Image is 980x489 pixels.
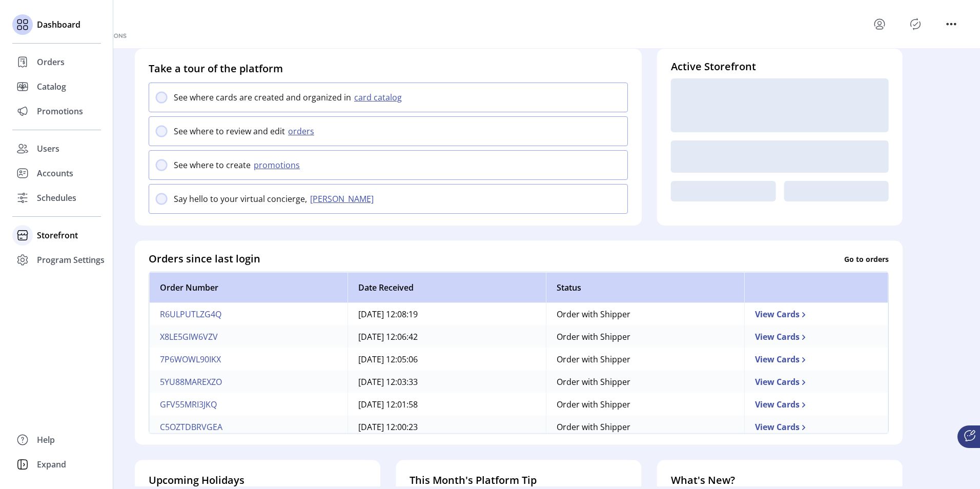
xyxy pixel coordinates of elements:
[744,348,888,371] td: View Cards
[37,192,76,204] span: Schedules
[149,61,628,76] h4: Take a tour of the platform
[744,325,888,348] td: View Cards
[744,416,888,438] td: View Cards
[871,16,888,32] button: menu
[348,393,546,416] td: [DATE] 12:01:58
[37,18,80,31] span: Dashboard
[251,159,306,171] button: promotions
[546,348,744,371] td: Order with Shipper
[410,473,627,488] h4: This Month's Platform Tip
[546,325,744,348] td: Order with Shipper
[744,371,888,393] td: View Cards
[174,91,351,104] p: See where cards are created and organized in
[351,91,408,104] button: card catalog
[285,125,320,137] button: orders
[174,125,285,137] p: See where to review and edit
[149,393,348,416] td: GFV55MRI3JKQ
[174,193,307,205] p: Say hello to your virtual concierge,
[37,167,73,179] span: Accounts
[546,303,744,325] td: Order with Shipper
[37,434,55,446] span: Help
[37,229,78,241] span: Storefront
[348,348,546,371] td: [DATE] 12:05:06
[174,159,251,171] p: See where to create
[348,416,546,438] td: [DATE] 12:00:23
[37,254,105,266] span: Program Settings
[744,303,888,325] td: View Cards
[149,348,348,371] td: 7P6WOWL90IKX
[348,303,546,325] td: [DATE] 12:08:19
[149,371,348,393] td: 5YU88MAREXZO
[907,16,924,32] button: Publisher Panel
[348,371,546,393] td: [DATE] 12:03:33
[307,193,380,205] button: [PERSON_NAME]
[546,416,744,438] td: Order with Shipper
[671,473,889,488] h4: What's New?
[149,251,260,267] h4: Orders since last login
[149,325,348,348] td: X8LE5GIW6VZV
[348,272,546,303] th: Date Received
[149,473,366,488] h4: Upcoming Holidays
[149,416,348,438] td: C5OZTDBRVGEA
[348,325,546,348] td: [DATE] 12:06:42
[37,142,59,155] span: Users
[37,458,66,471] span: Expand
[671,59,889,74] h4: Active Storefront
[149,303,348,325] td: R6ULPUTLZG4Q
[943,16,959,32] button: menu
[37,80,66,93] span: Catalog
[37,56,65,68] span: Orders
[546,272,744,303] th: Status
[744,393,888,416] td: View Cards
[37,105,83,117] span: Promotions
[149,272,348,303] th: Order Number
[546,393,744,416] td: Order with Shipper
[844,253,889,264] p: Go to orders
[546,371,744,393] td: Order with Shipper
